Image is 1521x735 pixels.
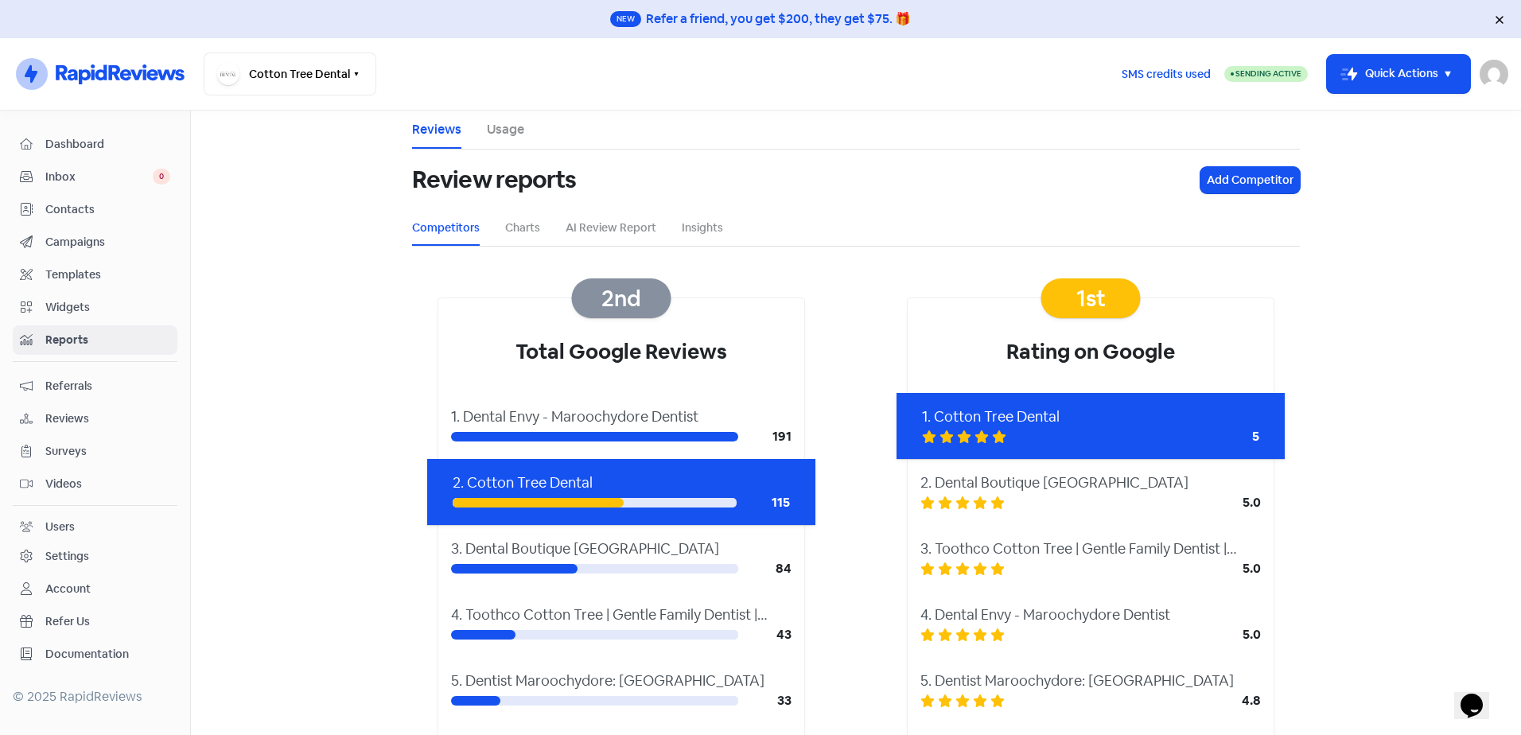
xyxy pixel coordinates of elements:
div: 4. Dental Envy - Maroochydore Dentist [920,604,1261,625]
a: Reviews [13,404,177,434]
div: Account [45,581,91,597]
span: Videos [45,476,170,492]
span: Templates [45,266,170,283]
a: Competitors [412,220,480,236]
div: Users [45,519,75,535]
a: Sending Active [1224,64,1308,84]
div: 5.0 [1197,493,1261,512]
div: 1st [1041,278,1141,318]
a: Reviews [412,120,461,139]
span: Inbox [45,169,153,185]
span: Documentation [45,646,170,663]
a: SMS credits used [1108,64,1224,81]
a: Inbox 0 [13,162,177,192]
div: 5. Dentist Maroochydore: [GEOGRAPHIC_DATA] [920,670,1261,691]
div: 4.8 [1197,691,1261,710]
a: Surveys [13,437,177,466]
div: 1. Cotton Tree Dental [922,406,1259,427]
div: 33 [738,691,792,710]
a: AI Review Report [566,220,656,236]
a: Documentation [13,640,177,669]
span: Referrals [45,378,170,395]
a: Contacts [13,195,177,224]
span: Reports [45,332,170,348]
span: 0 [153,169,170,185]
div: 1. Dental Envy - Maroochydore Dentist [451,406,792,427]
div: 2. Cotton Tree Dental [453,472,790,493]
a: Settings [13,542,177,571]
span: Campaigns [45,234,170,251]
div: © 2025 RapidReviews [13,687,177,706]
a: Insights [682,220,723,236]
div: 5.0 [1197,559,1261,578]
img: User [1480,60,1508,88]
div: 115 [737,493,790,512]
div: 2nd [572,278,671,318]
a: Refer Us [13,607,177,636]
a: Users [13,512,177,542]
div: 5. Dentist Maroochydore: [GEOGRAPHIC_DATA] [451,670,792,691]
span: Reviews [45,410,170,427]
span: Sending Active [1235,68,1301,79]
span: Surveys [45,443,170,460]
div: 2. Dental Boutique [GEOGRAPHIC_DATA] [920,472,1261,493]
span: Dashboard [45,136,170,153]
span: SMS credits used [1122,66,1211,83]
a: Videos [13,469,177,499]
div: Total Google Reviews [438,298,804,393]
div: 5.0 [1197,625,1261,644]
a: Charts [505,220,540,236]
span: Widgets [45,299,170,316]
iframe: chat widget [1454,671,1505,719]
div: Settings [45,548,89,565]
div: 5 [1196,427,1259,446]
div: 191 [738,427,792,446]
h1: Review reports [412,154,576,205]
a: Templates [13,260,177,290]
div: 84 [738,559,792,578]
button: Cotton Tree Dental [204,52,376,95]
div: 43 [738,625,792,644]
a: Usage [487,120,524,139]
a: Dashboard [13,130,177,159]
span: Contacts [45,201,170,218]
div: Rating on Google [908,298,1274,393]
button: Add Competitor [1200,167,1300,193]
div: 3. Toothco Cotton Tree | Gentle Family Dentist | Dentist Maroochydore [920,538,1261,559]
a: Reports [13,325,177,355]
span: New [610,11,641,27]
div: 3. Dental Boutique [GEOGRAPHIC_DATA] [451,538,792,559]
a: Account [13,574,177,604]
a: Referrals [13,371,177,401]
a: Widgets [13,293,177,322]
div: 4. Toothco Cotton Tree | Gentle Family Dentist | Dentist Maroochydore [451,604,792,625]
button: Quick Actions [1327,55,1470,93]
span: Refer Us [45,613,170,630]
a: Campaigns [13,227,177,257]
div: Refer a friend, you get $200, they get $75. 🎁 [646,10,911,29]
